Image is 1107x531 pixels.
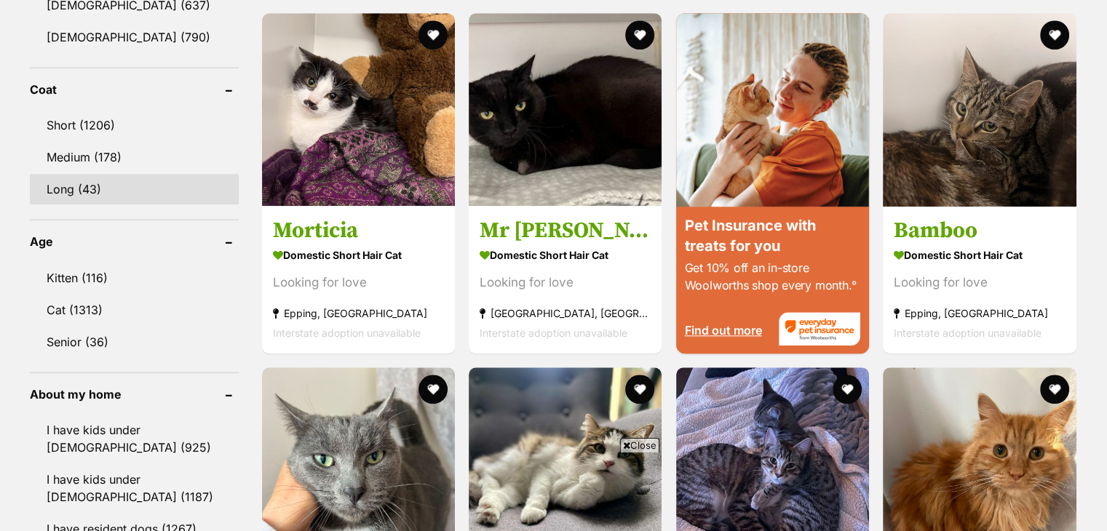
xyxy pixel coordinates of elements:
[883,13,1076,207] img: Bamboo - Domestic Short Hair Cat
[289,458,819,524] iframe: Advertisement
[480,303,651,323] strong: [GEOGRAPHIC_DATA], [GEOGRAPHIC_DATA]
[894,217,1066,244] h3: Bamboo
[833,375,862,404] button: favourite
[30,415,239,463] a: I have kids under [DEMOGRAPHIC_DATA] (925)
[30,295,239,325] a: Cat (1313)
[894,244,1066,265] strong: Domestic Short Hair Cat
[30,83,239,96] header: Coat
[480,327,627,339] span: Interstate adoption unavailable
[30,235,239,248] header: Age
[30,142,239,172] a: Medium (178)
[480,244,651,265] strong: Domestic Short Hair Cat
[30,22,239,52] a: [DEMOGRAPHIC_DATA] (790)
[273,244,444,265] strong: Domestic Short Hair Cat
[273,327,421,339] span: Interstate adoption unavailable
[626,20,655,49] button: favourite
[273,273,444,292] div: Looking for love
[418,20,448,49] button: favourite
[30,263,239,293] a: Kitten (116)
[30,174,239,204] a: Long (43)
[273,217,444,244] h3: Morticia
[626,375,655,404] button: favourite
[1040,20,1069,49] button: favourite
[273,303,444,323] strong: Epping, [GEOGRAPHIC_DATA]
[480,273,651,292] div: Looking for love
[883,206,1076,354] a: Bamboo Domestic Short Hair Cat Looking for love Epping, [GEOGRAPHIC_DATA] Interstate adoption una...
[262,13,455,206] img: Morticia - Domestic Short Hair Cat
[30,388,239,401] header: About my home
[894,327,1041,339] span: Interstate adoption unavailable
[480,217,651,244] h3: Mr [PERSON_NAME]
[894,303,1066,323] strong: Epping, [GEOGRAPHIC_DATA]
[1040,375,1069,404] button: favourite
[418,375,448,404] button: favourite
[262,206,455,354] a: Morticia Domestic Short Hair Cat Looking for love Epping, [GEOGRAPHIC_DATA] Interstate adoption u...
[894,273,1066,292] div: Looking for love
[30,110,239,140] a: Short (1206)
[620,438,659,452] span: Close
[30,327,239,357] a: Senior (36)
[469,206,662,354] a: Mr [PERSON_NAME] Domestic Short Hair Cat Looking for love [GEOGRAPHIC_DATA], [GEOGRAPHIC_DATA] In...
[30,464,239,512] a: I have kids under [DEMOGRAPHIC_DATA] (1187)
[469,13,662,206] img: Mr Kitty - Domestic Short Hair Cat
